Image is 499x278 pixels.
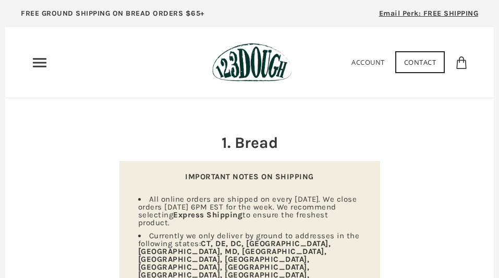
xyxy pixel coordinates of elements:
[185,172,314,181] strong: IMPORTANT NOTES ON SHIPPING
[173,210,242,219] strong: Express Shipping
[31,54,48,71] nav: Primary
[21,8,205,19] p: FREE GROUND SHIPPING ON BREAD ORDERS $65+
[119,132,380,154] h2: 1. Bread
[363,5,494,27] a: Email Perk: FREE SHIPPING
[395,51,445,73] a: Contact
[351,57,385,67] a: Account
[379,9,479,18] span: Email Perk: FREE SHIPPING
[212,43,292,82] img: 123Dough Bakery
[138,194,357,227] span: All online orders are shipped on every [DATE]. We close orders [DATE] 6PM EST for the week. We re...
[5,5,221,27] a: FREE GROUND SHIPPING ON BREAD ORDERS $65+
